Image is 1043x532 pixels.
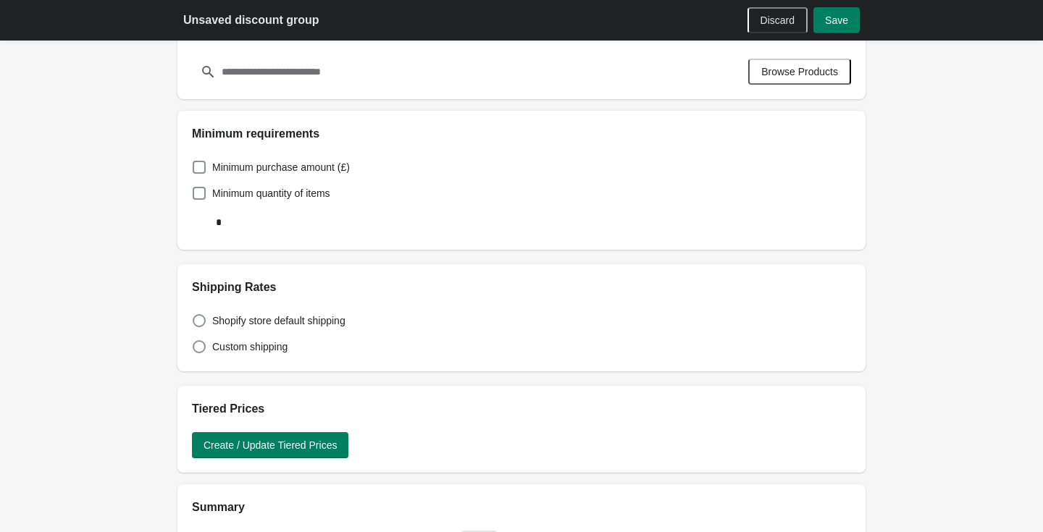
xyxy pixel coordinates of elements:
[212,160,350,174] span: Minimum purchase amount (£)
[192,499,851,516] h2: Summary
[747,7,808,33] button: Discard
[761,66,838,77] span: Browse Products
[192,125,851,143] h2: Minimum requirements
[761,14,795,26] span: Discard
[204,439,337,451] span: Create / Update Tiered Prices
[212,313,345,328] span: Shopify store default shipping
[192,432,348,458] button: Create / Update Tiered Prices
[183,12,319,29] h2: Unsaved discount group
[212,339,288,354] span: Custom shipping
[212,186,330,200] span: Minimum quantity of items
[748,59,851,85] button: Browse Products
[192,279,851,296] h2: Shipping Rates
[192,400,851,418] h2: Tiered Prices
[825,14,848,26] span: Save
[813,7,860,33] button: Save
